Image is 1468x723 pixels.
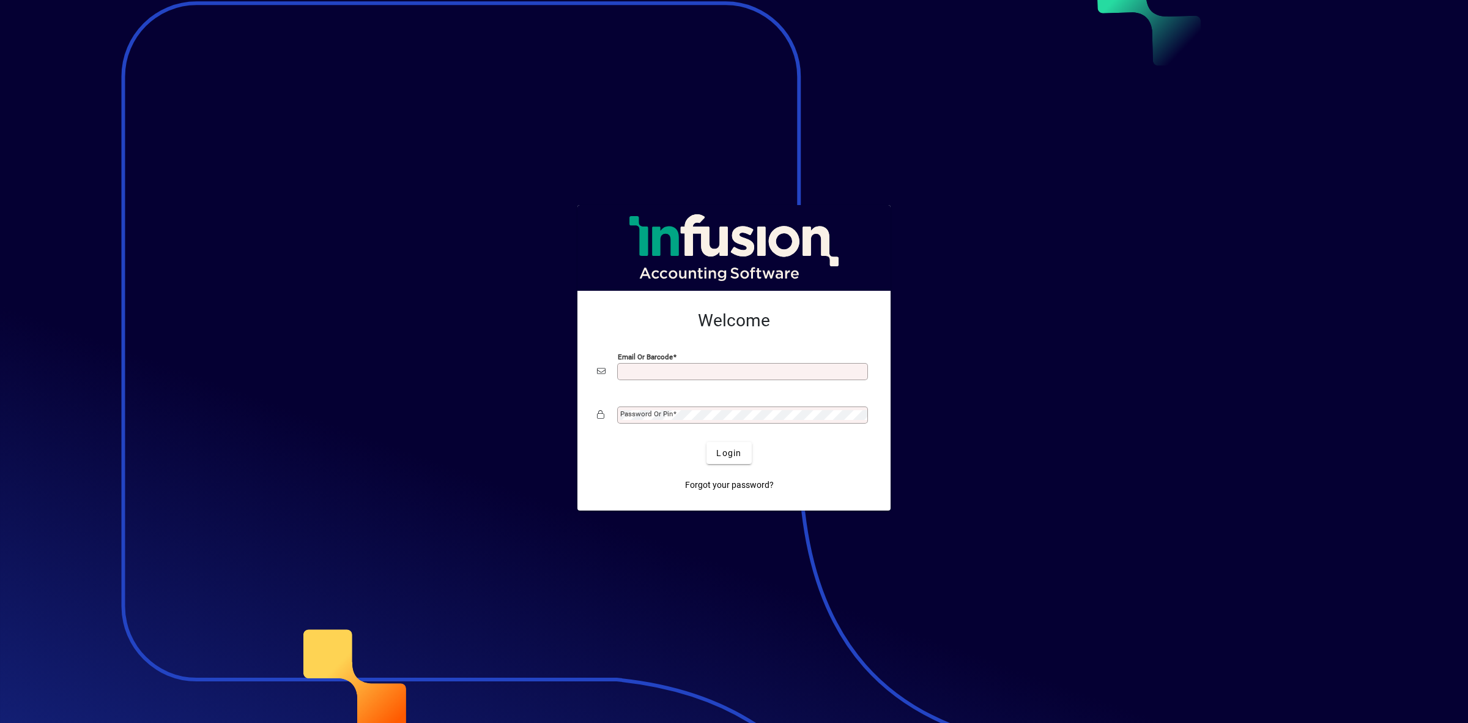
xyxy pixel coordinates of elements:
[716,447,741,460] span: Login
[706,442,751,464] button: Login
[597,310,871,331] h2: Welcome
[618,353,673,361] mat-label: Email or Barcode
[680,474,779,496] a: Forgot your password?
[620,410,673,418] mat-label: Password or Pin
[685,479,774,492] span: Forgot your password?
